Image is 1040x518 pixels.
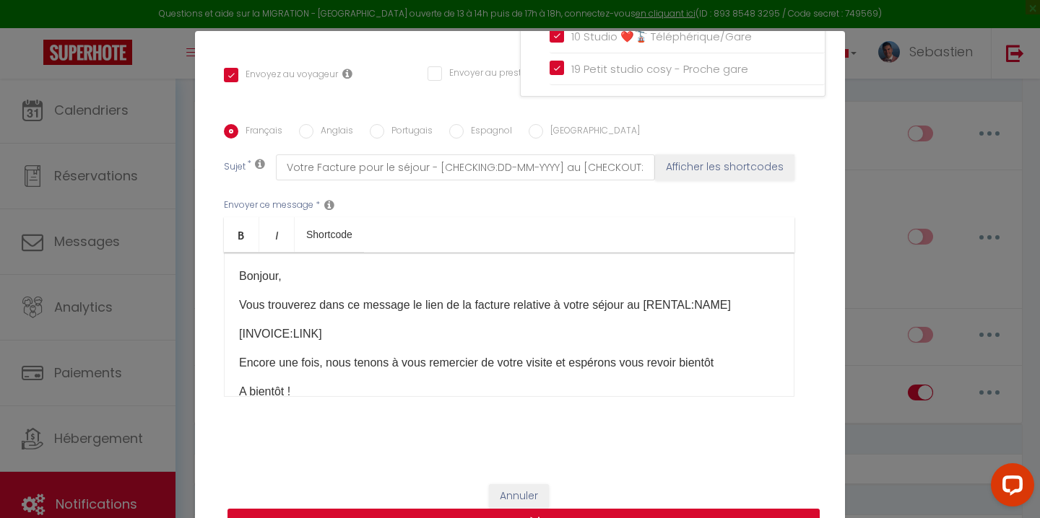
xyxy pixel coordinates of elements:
p: A bientôt ! [239,383,779,400]
label: Sujet [224,160,246,175]
label: Espagnol [464,124,512,140]
i: Message [324,199,334,211]
label: [GEOGRAPHIC_DATA] [543,124,640,140]
i: Subject [255,158,265,170]
iframe: LiveChat chat widget [979,457,1040,518]
a: Italic [259,217,295,252]
p: Bonjour, [239,268,779,285]
button: Afficher les shortcodes [655,154,794,180]
span: 19 Petit studio cosy - Proche gare [571,61,748,76]
p: Vous trouverez dans ce message le lien de la facture relative à votre séjour au [RENTAL:NAME] [239,297,779,314]
label: Français [238,124,282,140]
label: Anglais [313,124,353,140]
label: Portugais [384,124,433,140]
p: Encore une fois, nous tenons à vous remercier de votre visite et espérons vous revoir bientôt [239,354,779,372]
a: Bold [224,217,259,252]
button: Annuler [489,484,549,509]
a: Shortcode [295,217,364,252]
i: Envoyer au voyageur [342,68,352,79]
p: [INVOICE:LINK]​ [239,325,779,343]
label: Envoyer ce message [224,198,313,212]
